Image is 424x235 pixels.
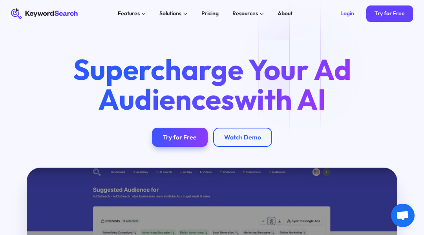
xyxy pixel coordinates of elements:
[201,9,219,18] div: Pricing
[224,134,261,141] div: Watch Demo
[274,8,297,19] a: About
[118,9,140,18] div: Features
[278,9,292,18] div: About
[159,9,181,18] div: Solutions
[391,204,415,227] a: Open chat
[375,10,405,17] div: Try for Free
[61,55,363,114] h1: Supercharge Your Ad Audiences
[340,10,354,17] div: Login
[366,5,413,22] a: Try for Free
[232,9,258,18] div: Resources
[197,8,223,19] a: Pricing
[234,81,326,117] span: with AI
[163,134,197,141] div: Try for Free
[152,128,208,147] a: Try for Free
[332,5,362,22] a: Login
